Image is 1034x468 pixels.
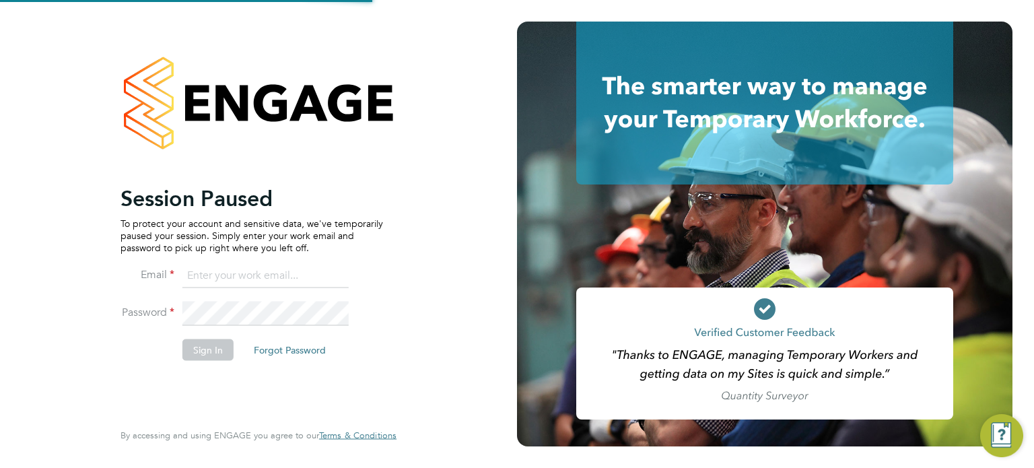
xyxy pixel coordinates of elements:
[980,414,1023,457] button: Engage Resource Center
[182,339,234,360] button: Sign In
[243,339,337,360] button: Forgot Password
[120,305,174,319] label: Password
[120,430,397,441] span: By accessing and using ENGAGE you agree to our
[120,217,383,254] p: To protect your account and sensitive data, we've temporarily paused your session. Simply enter y...
[120,267,174,281] label: Email
[182,264,349,288] input: Enter your work email...
[319,430,397,441] a: Terms & Conditions
[120,185,383,211] h2: Session Paused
